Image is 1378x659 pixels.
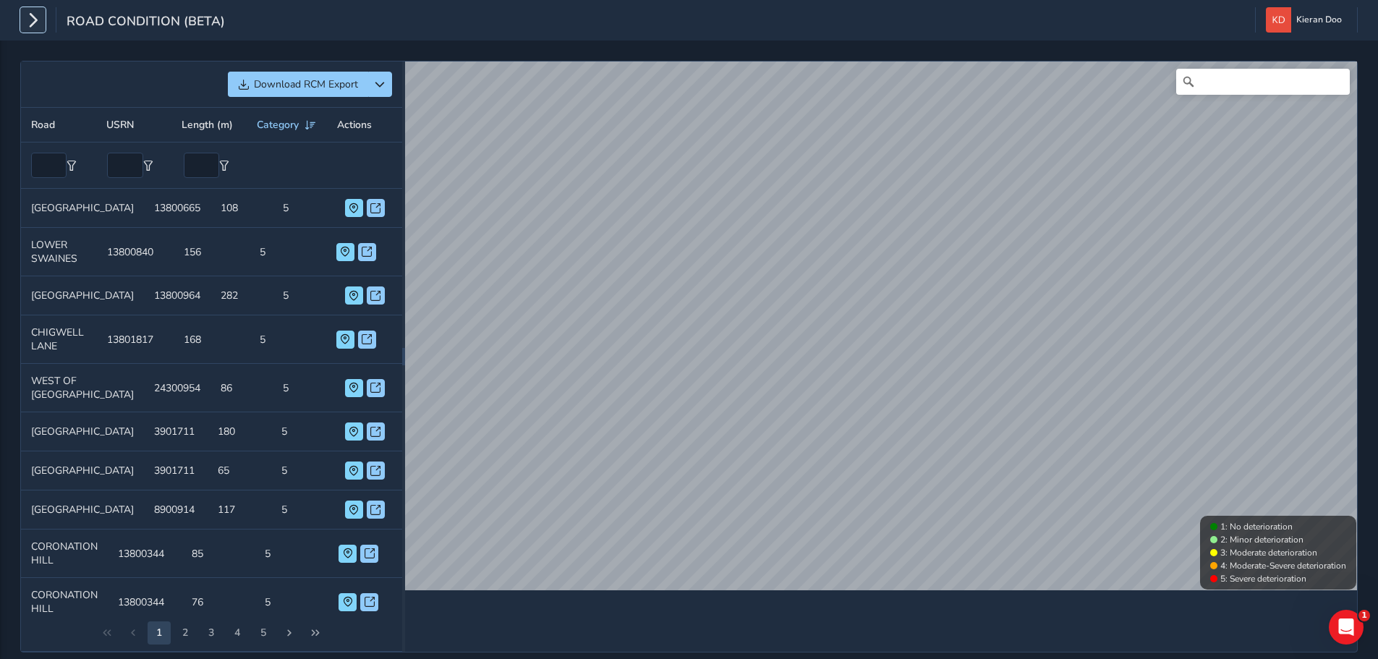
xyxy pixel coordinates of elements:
td: WEST OF [GEOGRAPHIC_DATA] [21,364,144,412]
button: Kieran Doo [1266,7,1347,33]
td: 85 [182,530,255,578]
td: 5 [250,315,326,364]
td: 5 [273,364,335,412]
span: 3: Moderate deterioration [1220,547,1317,558]
td: 5 [255,578,328,626]
input: Search [1176,69,1350,95]
td: 5 [250,228,326,276]
td: CORONATION HILL [21,530,108,578]
td: 86 [210,364,273,412]
button: Filter [143,161,153,171]
td: 13800964 [144,276,210,315]
td: 168 [174,315,250,364]
button: Last Page [304,621,327,645]
td: [GEOGRAPHIC_DATA] [21,412,144,451]
span: Road Condition (Beta) [67,12,225,33]
button: Page 6 [252,621,275,645]
td: [GEOGRAPHIC_DATA] [21,490,144,530]
td: [GEOGRAPHIC_DATA] [21,451,144,490]
td: 108 [210,189,273,228]
span: Length (m) [182,118,233,132]
iframe: Intercom live chat [1329,610,1364,645]
span: Road [31,118,55,132]
span: Actions [337,118,372,132]
span: 1 [1358,610,1370,621]
td: 8900914 [144,490,208,530]
button: Page 4 [200,621,223,645]
td: LOWER SWAINES [21,228,97,276]
td: CHIGWELL LANE [21,315,97,364]
button: Download RCM Export [228,72,368,97]
td: 180 [208,412,271,451]
td: 5 [273,276,335,315]
button: Next Page [278,621,301,645]
td: 13801817 [97,315,173,364]
span: 4: Moderate-Severe deterioration [1220,560,1346,571]
td: 13800665 [144,189,210,228]
canvas: Map [405,61,1357,590]
td: [GEOGRAPHIC_DATA] [21,276,144,315]
td: 3901711 [144,451,208,490]
button: Page 2 [148,621,171,645]
td: 65 [208,451,271,490]
td: 3901711 [144,412,208,451]
td: 13800344 [108,530,182,578]
td: 13800344 [108,578,182,626]
button: Page 3 [174,621,197,645]
span: USRN [106,118,134,132]
span: Download RCM Export [254,77,358,91]
td: 5 [271,490,335,530]
td: CORONATION HILL [21,578,108,626]
td: 117 [208,490,271,530]
button: Filter [67,161,77,171]
span: 1: No deterioration [1220,521,1293,532]
button: Filter [219,161,229,171]
td: 282 [210,276,273,315]
td: 5 [271,451,335,490]
button: Page 5 [226,621,249,645]
td: 5 [271,412,335,451]
td: 156 [174,228,250,276]
td: 5 [273,189,335,228]
td: 5 [255,530,328,578]
span: 2: Minor deterioration [1220,534,1303,545]
span: Category [257,118,299,132]
td: [GEOGRAPHIC_DATA] [21,189,144,228]
span: 5: Severe deterioration [1220,573,1306,584]
td: 13800840 [97,228,173,276]
td: 24300954 [144,364,210,412]
span: Kieran Doo [1296,7,1342,33]
img: diamond-layout [1266,7,1291,33]
td: 76 [182,578,255,626]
